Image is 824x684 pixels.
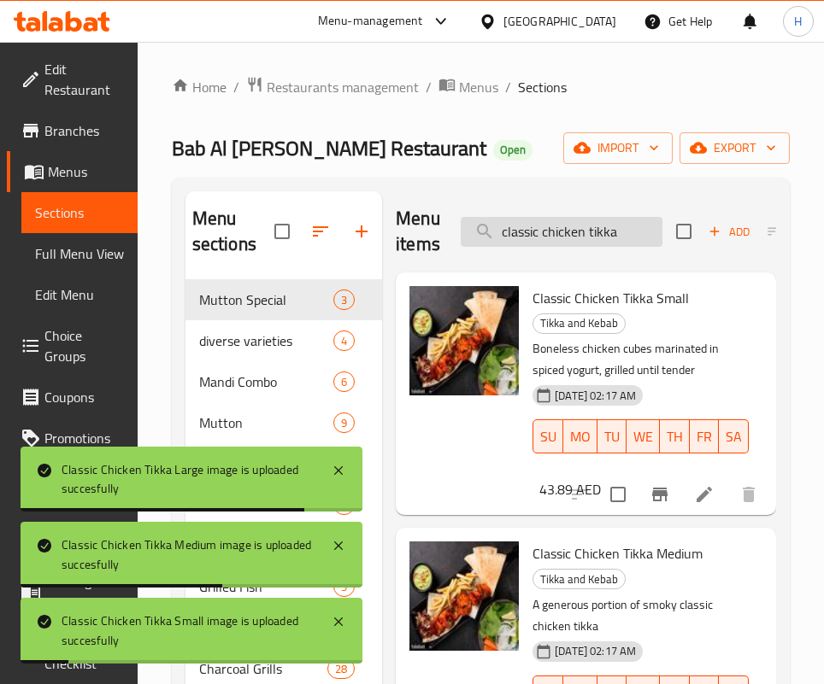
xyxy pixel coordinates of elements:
[533,313,625,333] span: Tikka and Kebab
[199,330,333,351] span: diverse varieties
[62,611,315,650] div: Classic Chicken Tikka Small image is uploaded succesfully
[533,338,749,381] p: Boneless chicken cubes marinated in spiced yogurt, grilled until tender
[426,77,432,97] li: /
[7,49,138,110] a: Edit Restaurant
[44,325,124,366] span: Choice Groups
[680,132,790,164] button: export
[533,569,626,589] div: Tikka and Kebab
[639,474,680,515] button: Branch-specific-item
[533,313,626,334] div: Tikka and Kebab
[548,643,643,659] span: [DATE] 02:17 AM
[21,274,138,315] a: Edit Menu
[533,419,563,453] button: SU
[726,424,742,449] span: SA
[7,151,138,192] a: Menus
[667,424,683,449] span: TH
[694,484,715,505] a: Edit menu item
[533,570,625,589] span: Tikka and Kebab
[577,137,659,159] span: import
[334,292,354,308] span: 3
[328,661,354,677] span: 28
[728,474,769,515] button: delete
[35,284,124,305] span: Edit Menu
[192,206,274,257] h2: Menu sections
[597,419,627,453] button: TU
[461,217,662,247] input: search
[44,571,124,612] span: Coverage Report
[185,361,382,402] div: Mandi Combo6
[693,137,776,159] span: export
[563,419,597,453] button: MO
[341,211,382,252] button: Add section
[21,192,138,233] a: Sections
[533,541,703,566] span: Classic Chicken Tikka Medium
[702,219,756,245] span: Add item
[334,333,354,349] span: 4
[409,541,519,651] img: Classic Chicken Tikka Medium
[185,279,382,320] div: Mutton Special3
[246,76,419,98] a: Restaurants management
[7,418,138,459] a: Promotions
[172,77,227,97] a: Home
[44,120,124,141] span: Branches
[518,77,567,97] span: Sections
[62,460,315,499] div: Classic Chicken Tikka Large image is uploaded succesfully
[7,561,138,623] a: Coverage Report
[334,415,354,431] span: 9
[627,419,660,453] button: WE
[7,315,138,377] a: Choice Groups
[702,219,756,245] button: Add
[233,77,239,97] li: /
[327,658,355,679] div: items
[185,402,382,443] div: Mutton9
[533,594,749,637] p: A generous portion of smoky classic chicken tikka
[690,419,719,453] button: FR
[300,211,341,252] span: Sort sections
[540,424,556,449] span: SU
[396,206,440,257] h2: Menu items
[7,377,138,418] a: Coupons
[318,11,423,32] div: Menu-management
[539,477,601,501] h6: 43.89 AED
[7,459,138,520] a: Menu disclaimer
[409,286,519,395] img: Classic Chicken Tikka Small
[172,129,486,167] span: Bab Al [PERSON_NAME] Restaurant
[44,633,124,674] span: Grocery Checklist
[199,371,333,392] span: Mandi Combo
[794,12,802,31] span: H
[333,330,355,351] div: items
[21,233,138,274] a: Full Menu View
[267,77,419,97] span: Restaurants management
[199,658,327,679] span: Charcoal Grills
[503,12,616,31] div: [GEOGRAPHIC_DATA]
[333,371,355,392] div: items
[493,143,533,157] span: Open
[7,520,138,561] a: Upsell
[604,424,620,449] span: TU
[334,374,354,390] span: 6
[706,222,752,242] span: Add
[199,412,333,433] span: Mutton
[44,387,124,407] span: Coupons
[459,77,498,97] span: Menus
[185,443,382,484] div: Mandi4
[533,285,689,311] span: Classic Chicken Tikka Small
[548,388,643,404] span: [DATE] 02:17 AM
[7,110,138,151] a: Branches
[719,419,749,453] button: SA
[199,289,333,310] span: Mutton Special
[44,59,124,100] span: Edit Restaurant
[697,424,712,449] span: FR
[185,320,382,361] div: diverse varieties4
[7,623,138,684] a: Grocery Checklist
[660,419,690,453] button: TH
[633,424,653,449] span: WE
[493,140,533,161] div: Open
[35,243,124,264] span: Full Menu View
[570,424,591,449] span: MO
[48,161,124,182] span: Menus
[172,76,790,98] nav: breadcrumb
